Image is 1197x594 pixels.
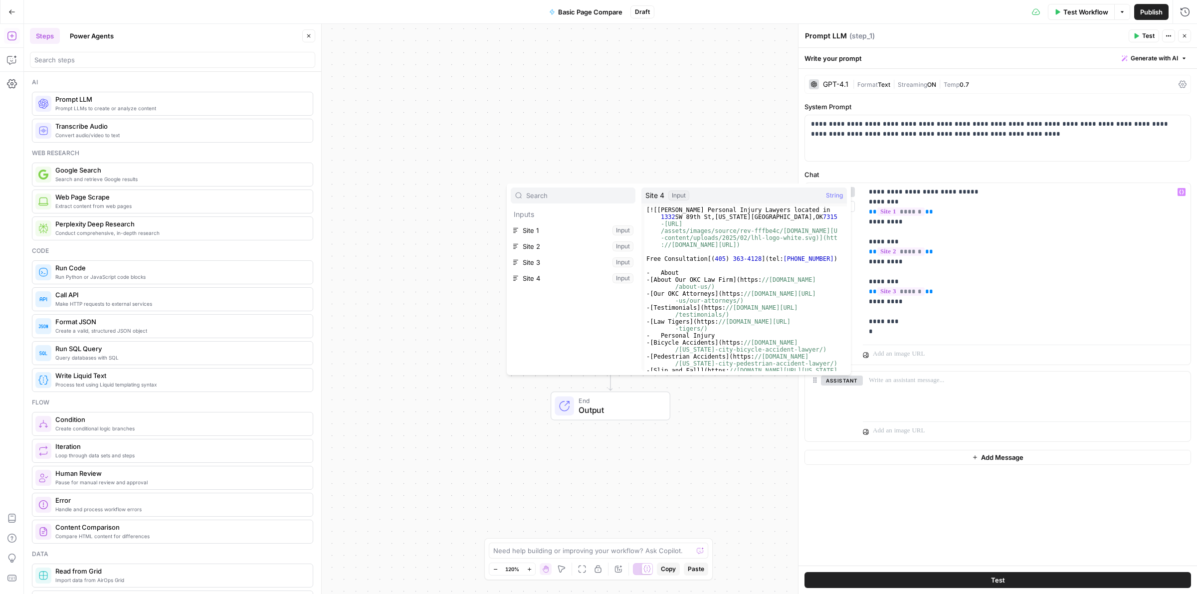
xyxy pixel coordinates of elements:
g: Edge from step_1 to end [608,356,612,391]
div: userDelete [805,183,855,365]
button: Basic Page Compare [543,4,628,20]
span: Compare HTML content for differences [55,532,305,540]
span: Google Search [55,165,305,175]
div: Write your prompt [798,48,1197,68]
span: ( step_1 ) [849,31,875,41]
span: Pause for manual review and approval [55,478,305,486]
span: Test Workflow [1063,7,1108,17]
button: assistant [821,376,863,386]
span: Streaming [898,81,927,88]
span: 120% [505,565,519,573]
div: GPT-4.1 [823,81,848,88]
span: Temp [944,81,960,88]
div: Ai [32,78,313,87]
span: Conduct comprehensive, in-depth research [55,229,305,237]
button: Test [804,572,1191,588]
span: Content Comparison [55,522,305,532]
span: Error [55,495,305,505]
button: Power Agents [64,28,120,44]
button: Select variable Site 4 [511,270,635,286]
span: Text [878,81,890,88]
span: Web Page Scrape [55,192,305,202]
p: Inputs [511,206,635,222]
span: Format [857,81,878,88]
span: Make HTTP requests to external services [55,300,305,308]
span: Human Review [55,468,305,478]
div: Web research [32,149,313,158]
span: Run SQL Query [55,344,305,354]
span: Import data from AirOps Grid [55,576,305,584]
span: Format JSON [55,317,305,327]
span: Handle and process workflow errors [55,505,305,513]
div: assistant [805,372,855,441]
span: Draft [635,7,650,16]
button: Select variable Site 1 [511,222,635,238]
span: Extract content from web pages [55,202,305,210]
div: Data [32,550,313,559]
span: Site 4 [645,191,664,200]
span: Copy [661,565,676,574]
div: Code [32,246,313,255]
textarea: Prompt LLM [805,31,847,41]
span: Test [1142,31,1155,40]
span: | [936,79,944,89]
span: Test [991,575,1005,585]
span: Iteration [55,441,305,451]
label: System Prompt [804,102,1191,112]
span: Basic Page Compare [558,7,622,17]
input: Search [526,191,631,200]
span: Loop through data sets and steps [55,451,305,459]
button: Generate with AI [1118,52,1191,65]
span: End [579,396,660,405]
span: Convert audio/video to text [55,131,305,139]
span: Transcribe Audio [55,121,305,131]
button: Select variable Site 3 [511,254,635,270]
span: Process text using Liquid templating syntax [55,381,305,389]
span: Query databases with SQL [55,354,305,362]
span: ON [927,81,936,88]
span: Run Python or JavaScript code blocks [55,273,305,281]
span: Paste [688,565,704,574]
button: Select variable Site 2 [511,238,635,254]
div: Flow [32,398,313,407]
span: String [826,191,843,200]
button: Copy [657,563,680,576]
span: Output [579,404,660,416]
span: Condition [55,414,305,424]
span: Publish [1140,7,1163,17]
div: EndOutput [518,392,703,420]
span: Prompt LLM [55,94,305,104]
img: vrinnnclop0vshvmafd7ip1g7ohf [38,527,48,537]
span: Generate with AI [1131,54,1178,63]
button: Paste [684,563,708,576]
span: Create a valid, structured JSON object [55,327,305,335]
span: Search and retrieve Google results [55,175,305,183]
span: Add Message [981,452,1023,462]
button: Steps [30,28,60,44]
span: Run Code [55,263,305,273]
span: Perplexity Deep Research [55,219,305,229]
button: Test Workflow [1048,4,1114,20]
button: Add Message [804,450,1191,465]
button: Publish [1134,4,1169,20]
span: Read from Grid [55,566,305,576]
span: Prompt LLMs to create or analyze content [55,104,305,112]
span: | [852,79,857,89]
input: Search steps [34,55,311,65]
button: Test [1129,29,1159,42]
span: | [890,79,898,89]
span: 0.7 [960,81,969,88]
span: Call API [55,290,305,300]
span: Create conditional logic branches [55,424,305,432]
div: Input [668,191,689,200]
span: Write Liquid Text [55,371,305,381]
label: Chat [804,170,1191,180]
